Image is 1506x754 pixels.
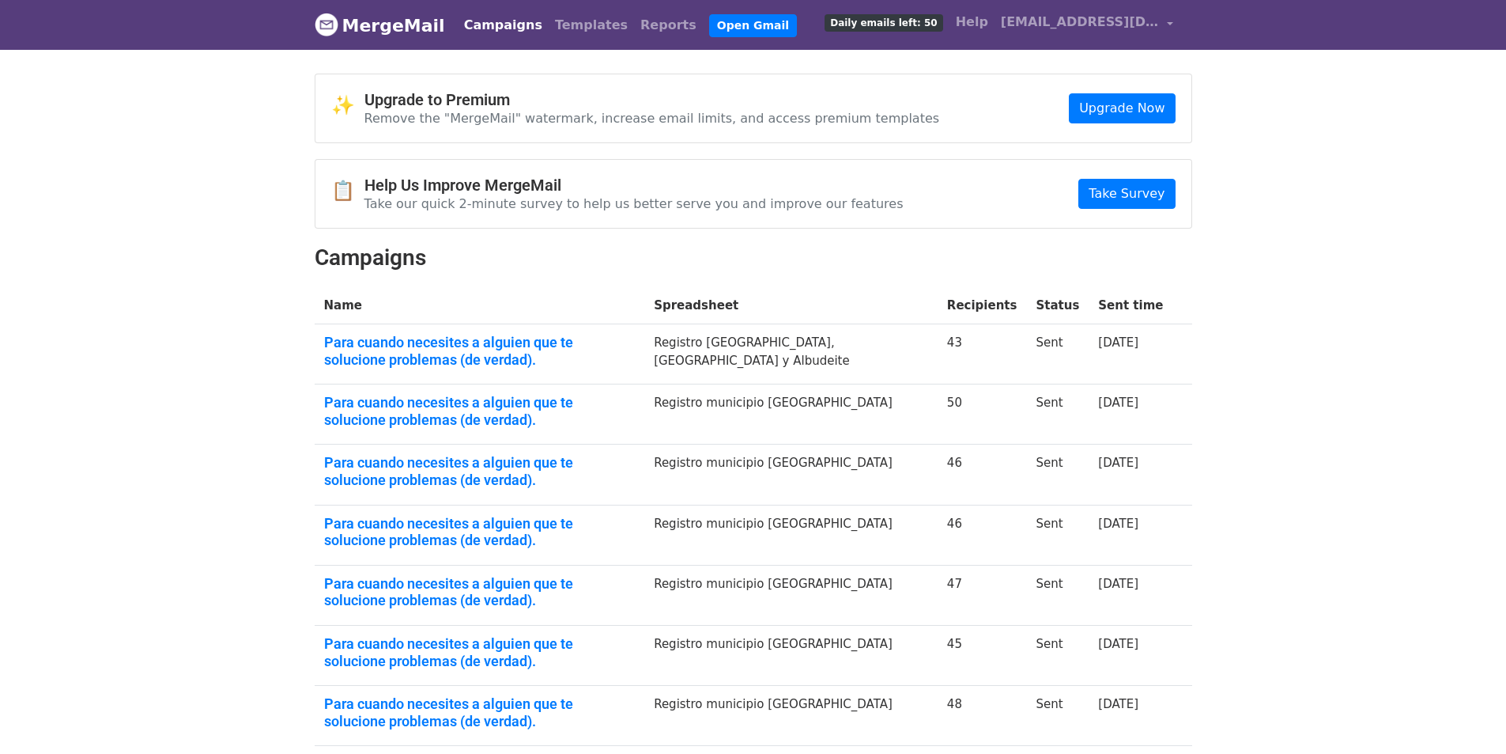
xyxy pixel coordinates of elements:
[644,445,938,505] td: Registro municipio [GEOGRAPHIC_DATA]
[1098,697,1138,711] a: [DATE]
[1026,565,1089,625] td: Sent
[1089,287,1172,324] th: Sent time
[1026,287,1089,324] th: Status
[644,287,938,324] th: Spreadsheet
[1026,385,1089,445] td: Sent
[818,6,949,38] a: Daily emails left: 50
[324,575,636,609] a: Para cuando necesites a alguien que te solucione problemas (de verdad).
[938,445,1027,505] td: 46
[995,6,1180,44] a: [EMAIL_ADDRESS][DOMAIN_NAME]
[938,626,1027,686] td: 45
[938,686,1027,746] td: 48
[549,9,634,41] a: Templates
[938,385,1027,445] td: 50
[938,324,1027,385] td: 43
[1098,396,1138,410] a: [DATE]
[938,505,1027,565] td: 46
[1026,324,1089,385] td: Sent
[324,454,636,488] a: Para cuando necesites a alguien que te solucione problemas (de verdad).
[1026,505,1089,565] td: Sent
[1001,13,1159,32] span: [EMAIL_ADDRESS][DOMAIN_NAME]
[315,244,1192,271] h2: Campaigns
[938,565,1027,625] td: 47
[1026,686,1089,746] td: Sent
[364,176,904,195] h4: Help Us Improve MergeMail
[1098,456,1138,470] a: [DATE]
[644,324,938,385] td: Registro [GEOGRAPHIC_DATA], [GEOGRAPHIC_DATA] y Albudeite
[949,6,995,38] a: Help
[331,94,364,117] span: ✨
[324,394,636,428] a: Para cuando necesites a alguien que te solucione problemas (de verdad).
[644,686,938,746] td: Registro municipio [GEOGRAPHIC_DATA]
[364,195,904,212] p: Take our quick 2-minute survey to help us better serve you and improve our features
[315,287,645,324] th: Name
[1069,93,1175,123] a: Upgrade Now
[634,9,703,41] a: Reports
[1098,335,1138,350] a: [DATE]
[644,385,938,445] td: Registro municipio [GEOGRAPHIC_DATA]
[324,635,636,669] a: Para cuando necesites a alguien que te solucione problemas (de verdad).
[458,9,549,41] a: Campaigns
[825,14,942,32] span: Daily emails left: 50
[315,9,445,42] a: MergeMail
[364,90,940,109] h4: Upgrade to Premium
[324,334,636,368] a: Para cuando necesites a alguien que te solucione problemas (de verdad).
[315,13,338,36] img: MergeMail logo
[324,515,636,549] a: Para cuando necesites a alguien que te solucione problemas (de verdad).
[644,626,938,686] td: Registro municipio [GEOGRAPHIC_DATA]
[1098,517,1138,531] a: [DATE]
[709,14,797,37] a: Open Gmail
[644,505,938,565] td: Registro municipio [GEOGRAPHIC_DATA]
[1078,179,1175,209] a: Take Survey
[324,695,636,729] a: Para cuando necesites a alguien que te solucione problemas (de verdad).
[1098,577,1138,591] a: [DATE]
[364,110,940,127] p: Remove the "MergeMail" watermark, increase email limits, and access premium templates
[938,287,1027,324] th: Recipients
[1098,637,1138,651] a: [DATE]
[331,180,364,203] span: 📋
[1026,626,1089,686] td: Sent
[644,565,938,625] td: Registro municipio [GEOGRAPHIC_DATA]
[1026,445,1089,505] td: Sent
